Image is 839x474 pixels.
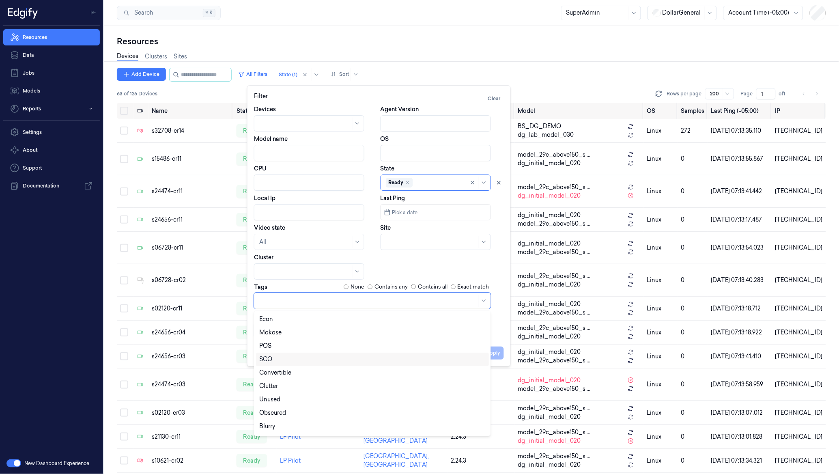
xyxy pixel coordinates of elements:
[518,220,591,228] span: model_29c_above150_s ...
[667,90,702,97] p: Rows per page
[711,187,769,196] div: [DATE] 07:13:41.442
[647,380,675,389] p: linux
[681,380,705,389] div: 0
[647,304,675,313] p: linux
[381,224,391,232] label: Site
[681,127,705,135] div: 272
[120,155,128,163] button: Select row
[3,160,100,176] a: Support
[775,243,823,252] div: [TECHNICAL_ID]
[644,103,678,119] th: OS
[518,183,591,192] span: model_29c_above150_s ...
[518,308,591,317] span: model_29c_above150_s ...
[254,164,267,172] label: CPU
[518,452,591,461] span: model_29c_above150_s ...
[518,461,581,469] span: dg_initial_model_020
[518,122,561,131] span: BS_DG_DEMO
[381,194,405,202] label: Last Ping
[647,155,675,163] p: linux
[518,272,591,280] span: model_29c_above150_s ...
[647,457,675,465] p: linux
[708,103,772,119] th: Last Ping (-05:00)
[235,68,271,81] button: All Filters
[518,211,581,220] span: dg_initial_model_020
[647,276,675,284] p: linux
[87,6,100,19] button: Toggle Navigation
[451,433,512,441] div: 2.24.3
[647,127,675,135] p: linux
[518,131,574,139] span: dg_lab_model_030
[120,328,128,336] button: Select row
[711,380,769,389] div: [DATE] 07:13:58.959
[775,409,823,417] div: [TECHNICAL_ID]
[515,103,644,119] th: Model
[3,142,100,158] button: About
[681,433,705,441] div: 0
[259,409,286,417] div: Obscured
[254,135,288,143] label: Model name
[3,47,100,63] a: Data
[775,457,823,465] div: [TECHNICAL_ID]
[3,178,100,194] a: Documentation
[518,300,581,308] span: dg_initial_model_020
[775,127,823,135] div: [TECHNICAL_ID]
[681,155,705,163] div: 0
[120,107,128,115] button: Select all
[233,103,277,119] th: State
[237,213,267,226] div: ready
[254,92,504,105] div: Filter
[120,352,128,360] button: Select row
[259,368,291,377] div: Convertible
[681,243,705,252] div: 0
[518,239,581,248] span: dg_initial_model_020
[152,433,230,441] div: s21130-cr11
[518,437,581,445] span: dg_initial_model_020
[389,179,404,186] div: Ready
[280,433,301,440] a: LP Pilot
[120,409,128,417] button: Select row
[711,304,769,313] div: [DATE] 07:13:18.712
[259,422,275,431] div: Blurry
[117,36,826,47] div: Resources
[518,159,581,168] span: dg_initial_model_020
[152,276,230,284] div: s06728-cr02
[259,328,282,337] div: Mokose
[518,356,591,365] span: model_29c_above150_s ...
[237,274,267,287] div: ready
[3,29,100,45] a: Resources
[120,433,128,441] button: Select row
[711,276,769,284] div: [DATE] 07:13:40.283
[259,355,272,364] div: SCO
[775,276,823,284] div: [TECHNICAL_ID]
[152,328,230,337] div: s24656-cr04
[120,304,128,312] button: Select row
[381,105,419,113] label: Agent Version
[152,187,230,196] div: s24474-cr11
[351,283,364,291] label: None
[237,185,267,198] div: ready
[647,328,675,337] p: linux
[681,276,705,284] div: 0
[152,304,230,313] div: s02120-cr11
[775,304,823,313] div: [TECHNICAL_ID]
[364,452,429,468] a: [GEOGRAPHIC_DATA], [GEOGRAPHIC_DATA]
[120,215,128,224] button: Select row
[237,378,267,391] div: ready
[798,88,823,99] nav: pagination
[518,385,591,393] span: model_29c_above150_s ...
[237,153,267,166] div: ready
[647,409,675,417] p: linux
[451,457,512,465] div: 2.24.3
[237,454,267,467] div: ready
[3,83,100,99] a: Models
[681,352,705,361] div: 0
[117,68,166,81] button: Add Device
[237,430,267,443] div: ready
[775,328,823,337] div: [TECHNICAL_ID]
[381,135,389,143] label: OS
[458,283,489,291] label: Exact match
[518,192,581,200] span: dg_initial_model_020
[772,103,826,119] th: IP
[120,457,128,465] button: Select row
[145,52,167,61] a: Clusters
